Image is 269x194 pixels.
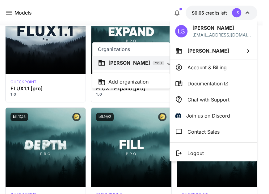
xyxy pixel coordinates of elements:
iframe: Chat Widget [238,164,269,194]
p: Add organization [108,78,149,85]
p: [PERSON_NAME] [108,59,150,67]
span: YOU [153,61,164,66]
p: Organizations [98,45,130,53]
